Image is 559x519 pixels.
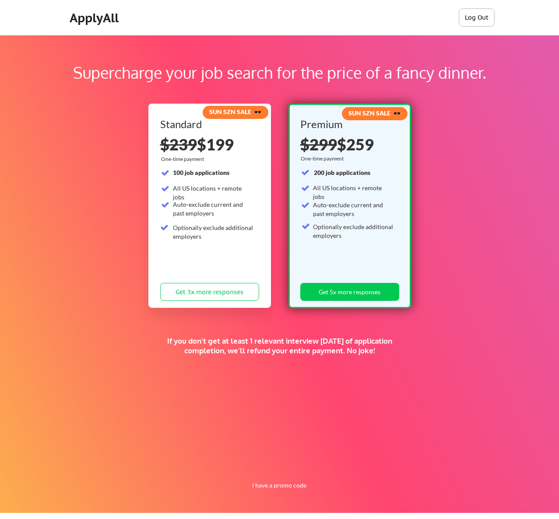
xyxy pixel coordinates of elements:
div: If you don't get at least 1 relevant interview [DATE] of application completion, we'll refund you... [152,336,407,355]
div: Auto-exclude current and past employers [173,200,254,217]
div: Optionally exclude additional employers [313,223,394,240]
strong: 200 job applications [314,169,370,176]
div: Premium [300,119,396,129]
div: One-time payment [161,156,207,163]
div: $199 [160,136,259,152]
strong: 100 job applications [173,169,229,176]
div: All US locations + remote jobs [313,184,394,201]
strong: SUN SZN SALE 🕶️ [209,108,261,115]
s: $239 [160,135,197,154]
div: One-time payment [301,155,346,162]
button: I have a promo code [247,480,311,491]
div: Standard [160,119,256,129]
div: All US locations + remote jobs [173,184,254,201]
div: ApplyAll [70,10,121,25]
div: Auto-exclude current and past employers [313,201,394,218]
div: Supercharge your job search for the price of a fancy dinner. [56,61,503,84]
div: $259 [300,136,396,152]
button: Log Out [459,9,494,26]
button: Get 5x more responses [300,283,399,301]
button: Get 3x more responses [160,283,259,301]
div: Optionally exclude additional employers [173,223,254,240]
s: $299 [300,135,337,154]
strong: SUN SZN SALE 🕶️ [348,109,401,117]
